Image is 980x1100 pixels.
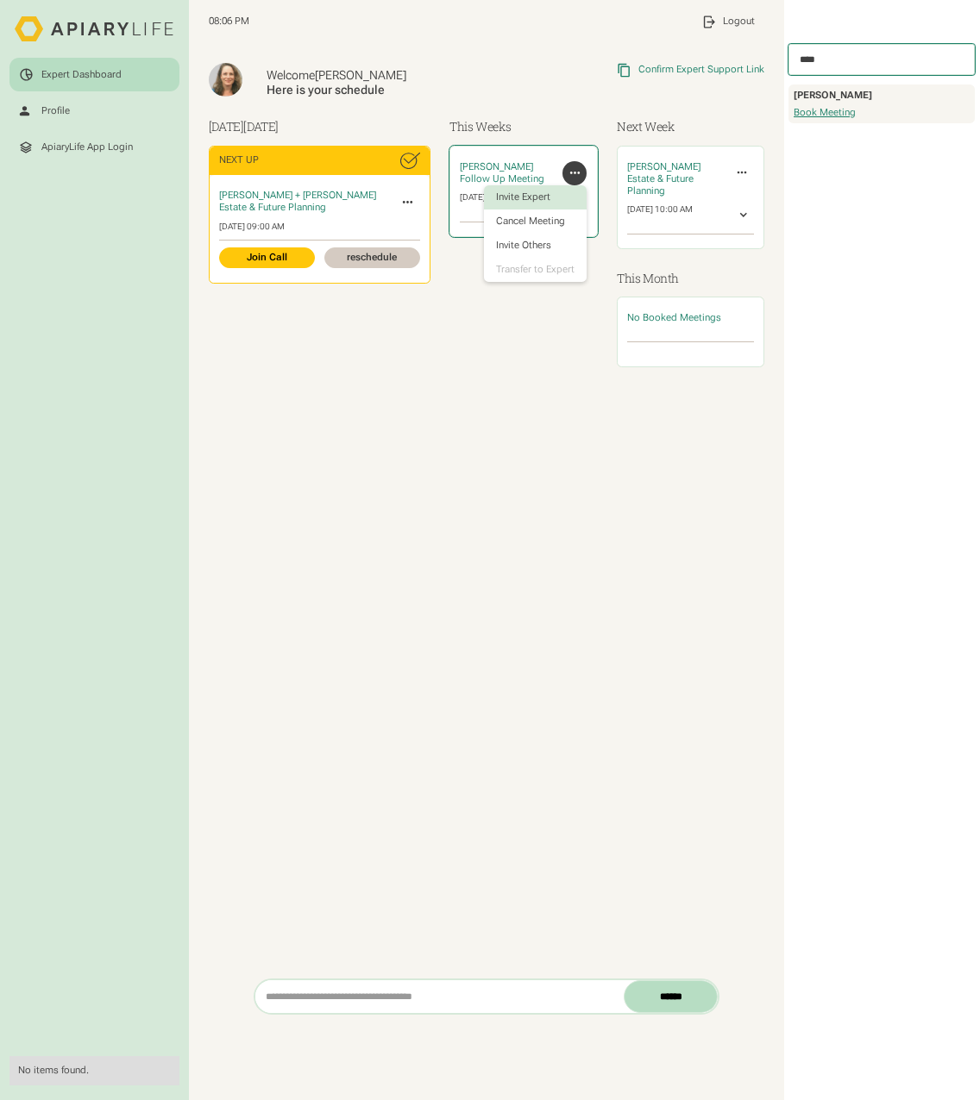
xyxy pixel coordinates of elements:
a: Transfer to Expert [484,258,587,282]
div: Here is your schedule [267,83,513,98]
span: [PERSON_NAME] [315,68,406,82]
span: Estate & Future Planning [627,173,694,197]
div: Expert Dashboard [41,69,122,81]
span: [DATE] [243,118,279,134]
a: Join Call [219,247,315,268]
div: Next Up [219,154,259,166]
div: Confirm Expert Support Link [638,64,764,76]
a: Cancel Meeting [484,209,587,234]
button: Invite Others [484,234,587,258]
div: Welcome [267,68,513,84]
div: Profile [41,105,70,117]
a: Profile [9,94,179,128]
strong: [PERSON_NAME] [794,90,872,101]
a: Expert Dashboard [9,58,179,91]
div: No items found. [18,1065,171,1077]
h3: This Month [617,269,764,287]
div: ApiaryLife App Login [41,141,133,153]
a: ApiaryLife App Login [9,130,179,164]
h3: [DATE] [209,117,430,135]
span: Follow Up Meeting [460,173,544,184]
span: [PERSON_NAME] [460,161,533,172]
a: Book Meeting [794,107,856,119]
div: Logout [723,16,755,28]
span: Estate & Future Planning [219,202,326,213]
span: [PERSON_NAME] [627,161,700,172]
div: [DATE] 09:00 AM [219,222,419,232]
button: Invite Expert [484,185,587,209]
span: 08:06 PM [209,16,249,28]
span: No Booked Meetings [627,312,721,323]
h3: Next Week [617,117,764,135]
span: [PERSON_NAME] + [PERSON_NAME] [219,190,376,201]
a: Logout [692,5,765,39]
div: [DATE] 10:00 AM [627,204,693,226]
h3: This Weeks [449,117,597,135]
div: [DATE] 11:00 AM [460,192,525,214]
a: reschedule [324,247,420,268]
